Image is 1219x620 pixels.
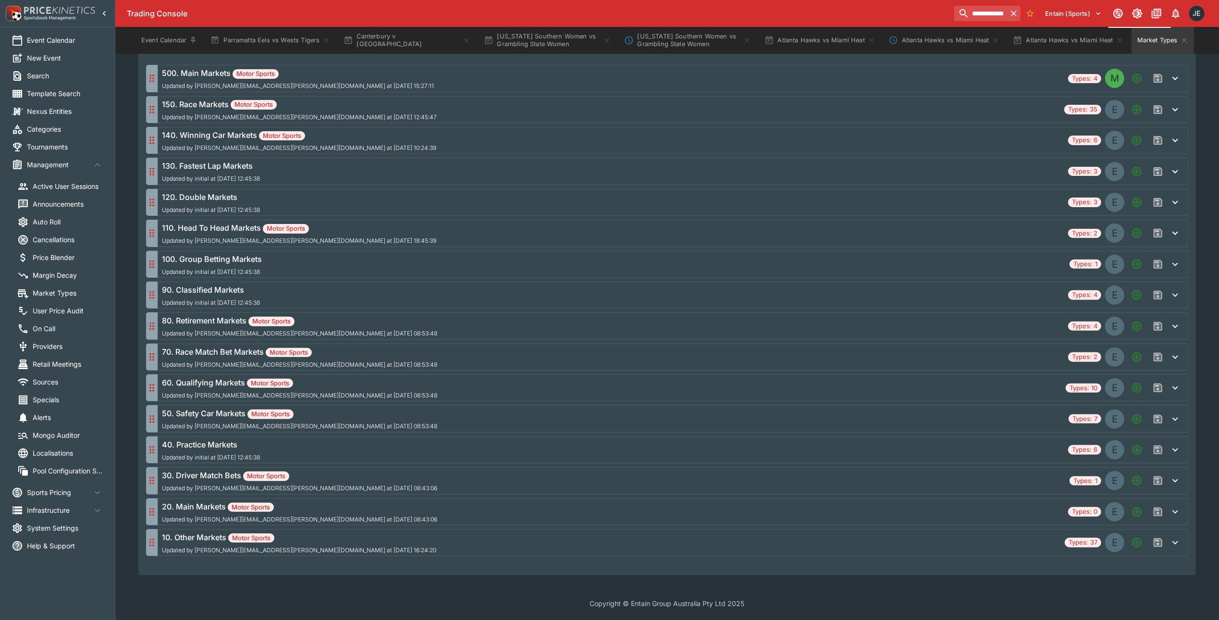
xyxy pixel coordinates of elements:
[33,323,103,334] span: On Call
[1070,260,1101,269] span: Types: 1
[1068,74,1101,84] span: Types: 4
[1149,286,1167,304] span: Save changes to the Market Type group
[1128,348,1145,366] button: Add a new Market type to the group
[27,53,103,63] span: New Event
[1128,534,1145,551] button: Add a new Market type to the group
[1105,69,1124,88] div: MATCH
[1068,167,1101,176] span: Types: 3
[1066,384,1101,393] span: Types: 10
[1149,101,1167,118] span: Save changes to the Market Type group
[1128,194,1145,211] button: Add a new Market type to the group
[247,409,294,419] span: Motor Sports
[1105,440,1124,459] div: EVENT
[162,207,260,213] span: Updated by initial at [DATE] 12:45:38
[27,541,103,551] span: Help & Support
[1068,507,1101,517] span: Types: 0
[233,69,279,79] span: Motor Sports
[162,532,436,543] h6: 10. Other Markets
[1068,198,1101,207] span: Types: 3
[162,269,262,275] span: Updated by initial at [DATE] 12:45:38
[1105,255,1124,274] div: EVENT
[27,523,103,533] span: System Settings
[33,181,103,191] span: Active User Sessions
[1105,162,1124,181] div: EVENT
[1068,290,1101,300] span: Types: 4
[1149,132,1167,149] span: Save changes to the Market Type group
[33,466,103,476] span: Pool Configuration Sets
[162,99,437,110] h6: 150. Race Markets
[1149,194,1167,211] span: Save changes to the Market Type group
[27,88,103,99] span: Template Search
[1149,224,1167,242] span: Save changes to the Market Type group
[247,379,293,388] span: Motor Sports
[954,6,1007,21] input: search
[162,377,437,388] h6: 60. Qualifying Markets
[162,346,437,358] h6: 70. Race Match Bet Markets
[1109,5,1127,22] button: Connected to PK
[1129,5,1146,22] button: Toggle light/dark mode
[115,598,1219,608] p: Copyright © Entain Group Australia Pty Ltd 2025
[24,16,76,20] img: Sportsbook Management
[33,252,103,262] span: Price Blender
[1132,27,1194,54] button: Market Types
[1149,379,1167,397] span: Save changes to the Market Type group
[162,129,436,141] h6: 140. Winning Car Markets
[162,408,437,419] h6: 50. Safety Car Markets
[263,224,309,234] span: Motor Sports
[162,175,260,182] span: Updated by initial at [DATE] 12:45:38
[1149,503,1167,521] span: Save changes to the Market Type group
[127,9,950,19] div: Trading Console
[1128,224,1145,242] button: Add a new Market type to the group
[1069,414,1101,424] span: Types: 7
[135,27,203,54] button: Event Calendar
[3,4,22,23] img: PriceKinetics Logo
[1068,352,1101,362] span: Types: 2
[162,501,437,512] h6: 20. Main Markets
[1128,132,1145,149] button: Add a new Market type to the group
[1105,223,1124,243] div: EVENT
[1128,163,1145,180] button: Add a new Market type to the group
[162,470,437,481] h6: 30. Driver Match Bets
[1128,101,1145,118] button: Add a new Market type to the group
[1149,410,1167,428] span: Save changes to the Market Type group
[228,533,274,543] span: Motor Sports
[33,288,103,298] span: Market Types
[1105,131,1124,150] div: EVENT
[1065,538,1101,547] span: Types: 37
[1007,27,1130,54] button: Atlanta Hawks vs Miami Heat
[1149,256,1167,273] span: Save changes to the Market Type group
[1128,286,1145,304] button: Add a new Market type to the group
[1167,5,1184,22] button: Notifications
[1128,70,1145,87] button: Add a new Market type to the group
[162,222,436,234] h6: 110. Head To Head Markets
[162,299,260,306] span: Updated by initial at [DATE] 12:45:38
[162,485,437,492] span: Updated by [PERSON_NAME][EMAIL_ADDRESS][PERSON_NAME][DOMAIN_NAME] at [DATE] 08:43:06
[231,100,277,110] span: Motor Sports
[243,471,289,481] span: Motor Sports
[1105,317,1124,336] div: EVENT
[33,199,103,209] span: Announcements
[162,253,262,265] h6: 100. Group Betting Markets
[1128,472,1145,489] button: Add a new Market type to the group
[1149,348,1167,366] span: Save changes to the Market Type group
[162,516,437,523] span: Updated by [PERSON_NAME][EMAIL_ADDRESS][PERSON_NAME][DOMAIN_NAME] at [DATE] 08:43:06
[1105,347,1124,367] div: EVENT
[1105,285,1124,305] div: EVENT
[162,547,436,554] span: Updated by [PERSON_NAME][EMAIL_ADDRESS][PERSON_NAME][DOMAIN_NAME] at [DATE] 16:24:20
[1040,6,1108,21] button: Select Tenant
[1105,409,1124,429] div: EVENT
[27,124,103,134] span: Categories
[162,439,260,450] h6: 40. Practice Markets
[162,361,437,368] span: Updated by [PERSON_NAME][EMAIL_ADDRESS][PERSON_NAME][DOMAIN_NAME] at [DATE] 08:53:48
[27,487,92,497] span: Sports Pricing
[1105,100,1124,119] div: EVENT
[228,503,274,512] span: Motor Sports
[1064,105,1101,114] span: Types: 35
[1068,445,1101,455] span: Types: 6
[338,27,476,54] button: Canterbury v [GEOGRAPHIC_DATA]
[1105,378,1124,397] div: EVENT
[162,160,260,172] h6: 130. Fastest Lap Markets
[24,7,95,14] img: PriceKinetics
[478,27,616,54] button: [US_STATE] Southern Women vs Grambling State Women
[759,27,881,54] button: Atlanta Hawks vs Miami Heat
